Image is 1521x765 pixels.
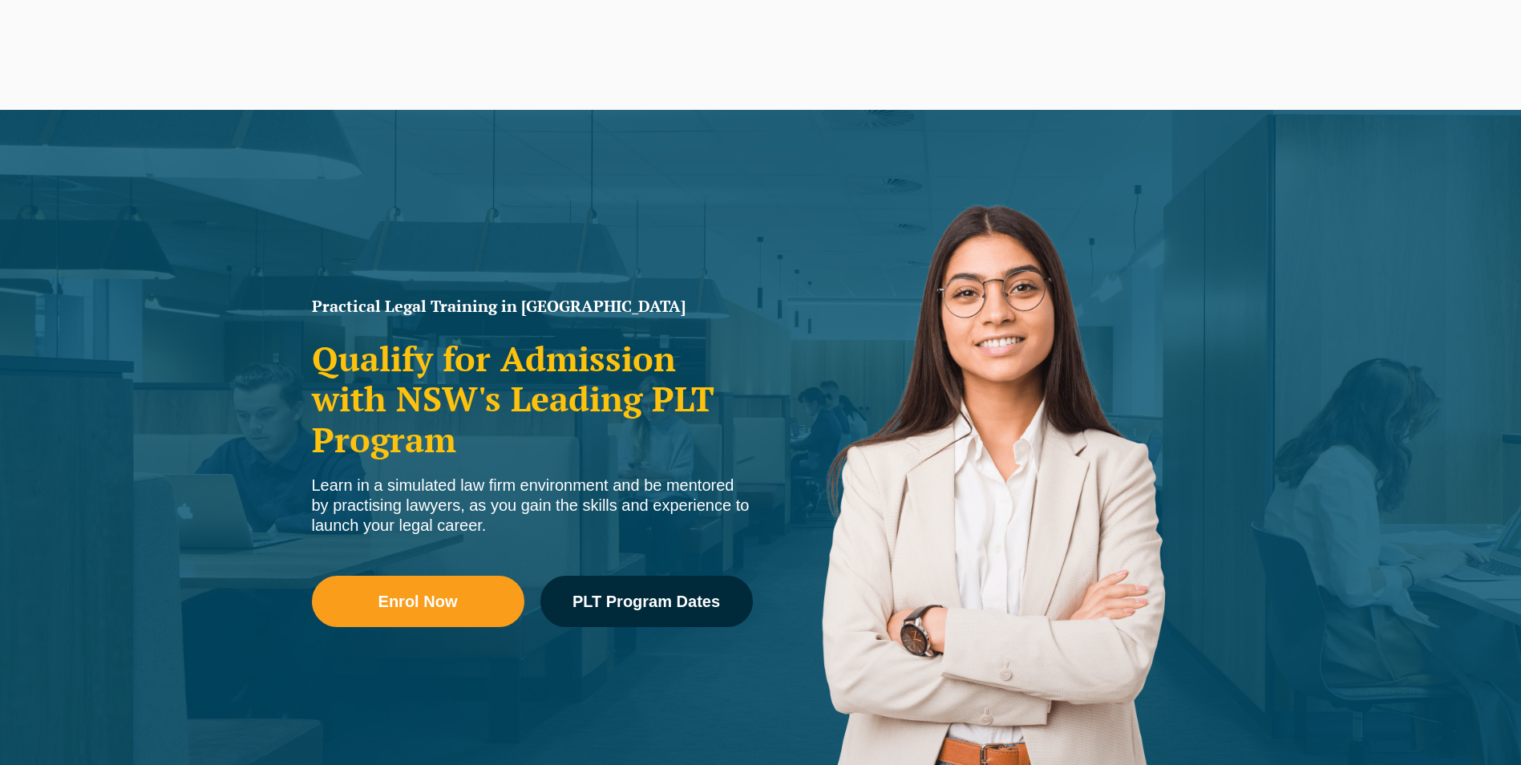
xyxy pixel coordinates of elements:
[312,298,753,314] h1: Practical Legal Training in [GEOGRAPHIC_DATA]
[378,593,458,609] span: Enrol Now
[312,576,524,627] a: Enrol Now
[312,338,753,459] h2: Qualify for Admission with NSW's Leading PLT Program
[540,576,753,627] a: PLT Program Dates
[572,593,720,609] span: PLT Program Dates
[312,476,753,536] div: Learn in a simulated law firm environment and be mentored by practising lawyers, as you gain the ...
